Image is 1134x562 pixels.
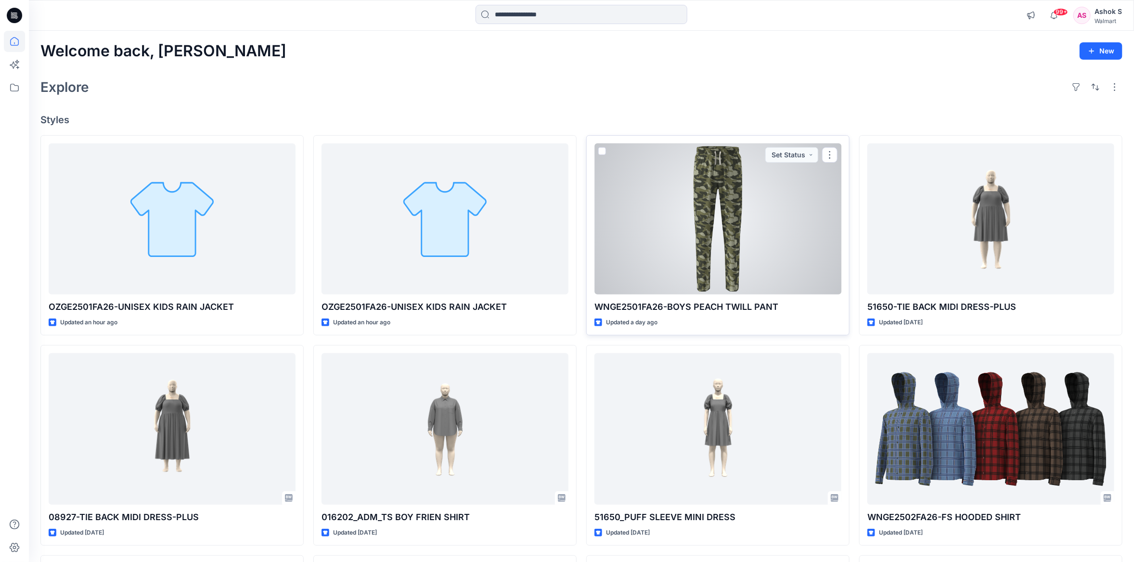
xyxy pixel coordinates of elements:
p: Updated [DATE] [879,318,923,328]
a: 016202_ADM_TS BOY FRIEN SHIRT [322,353,568,504]
p: Updated an hour ago [333,318,390,328]
a: OZGE2501FA26-UNISEX KIDS RAIN JACKET [322,143,568,294]
a: OZGE2501FA26-UNISEX KIDS RAIN JACKET [49,143,296,294]
p: 51650-TIE BACK MIDI DRESS-PLUS [867,300,1114,314]
p: Updated [DATE] [606,528,650,538]
a: 51650_PUFF SLEEVE MINI DRESS [594,353,841,504]
div: Walmart [1095,17,1122,25]
p: 51650_PUFF SLEEVE MINI DRESS [594,511,841,524]
a: 08927-TIE BACK MIDI DRESS-PLUS [49,353,296,504]
h4: Styles [40,114,1122,126]
p: 08927-TIE BACK MIDI DRESS-PLUS [49,511,296,524]
button: New [1080,42,1122,60]
div: Ashok S [1095,6,1122,17]
a: WNGE2501FA26-BOYS PEACH TWILL PANT [594,143,841,294]
a: 51650-TIE BACK MIDI DRESS-PLUS [867,143,1114,294]
p: Updated a day ago [606,318,657,328]
p: Updated [DATE] [333,528,377,538]
span: 99+ [1054,8,1068,16]
p: Updated [DATE] [60,528,104,538]
p: 016202_ADM_TS BOY FRIEN SHIRT [322,511,568,524]
div: AS [1073,7,1091,24]
p: WNGE2501FA26-BOYS PEACH TWILL PANT [594,300,841,314]
h2: Welcome back, [PERSON_NAME] [40,42,286,60]
h2: Explore [40,79,89,95]
p: WNGE2502FA26-FS HOODED SHIRT [867,511,1114,524]
p: OZGE2501FA26-UNISEX KIDS RAIN JACKET [322,300,568,314]
p: Updated an hour ago [60,318,117,328]
p: Updated [DATE] [879,528,923,538]
p: OZGE2501FA26-UNISEX KIDS RAIN JACKET [49,300,296,314]
a: WNGE2502FA26-FS HOODED SHIRT [867,353,1114,504]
